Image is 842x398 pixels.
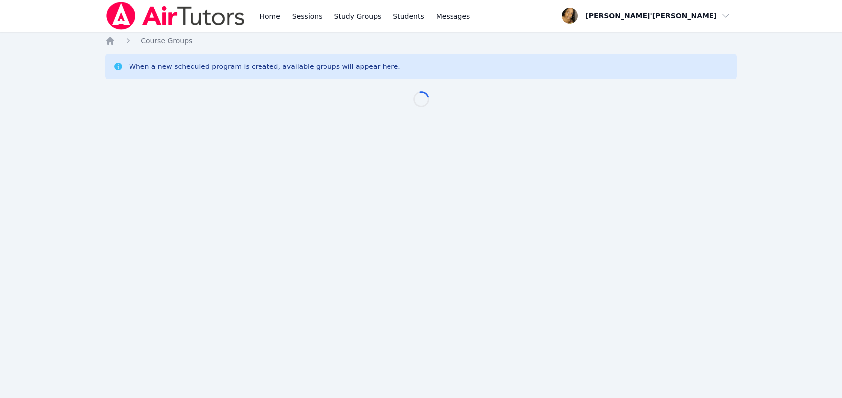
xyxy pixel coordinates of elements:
[105,36,737,46] nav: Breadcrumb
[141,37,192,45] span: Course Groups
[141,36,192,46] a: Course Groups
[105,2,246,30] img: Air Tutors
[436,11,470,21] span: Messages
[129,62,400,71] div: When a new scheduled program is created, available groups will appear here.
